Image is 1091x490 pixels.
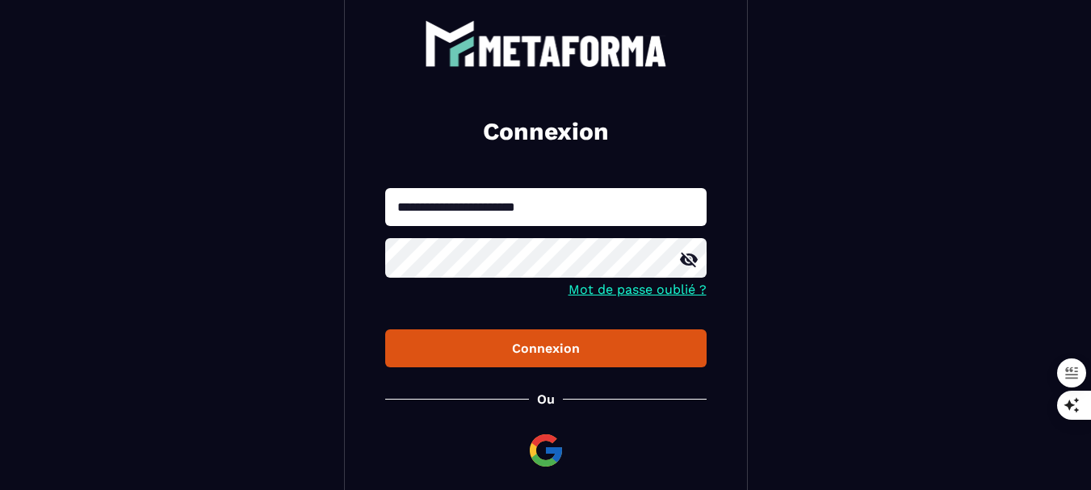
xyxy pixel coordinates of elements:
[385,20,707,67] a: logo
[385,329,707,367] button: Connexion
[405,115,687,148] h2: Connexion
[569,282,707,297] a: Mot de passe oublié ?
[398,341,694,356] div: Connexion
[425,20,667,67] img: logo
[527,431,565,470] img: google
[537,392,555,407] p: Ou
